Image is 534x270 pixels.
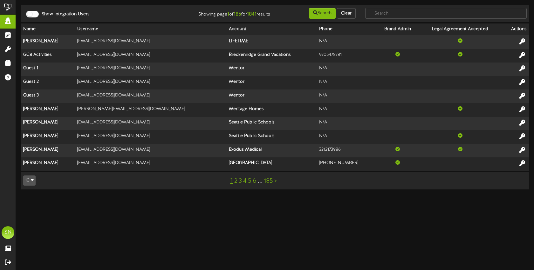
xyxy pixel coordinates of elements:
td: 9705478781 [317,49,376,63]
td: [EMAIL_ADDRESS][DOMAIN_NAME] [75,157,227,171]
a: 3 [239,178,242,185]
th: LIFETIME [226,35,317,49]
div: SN [2,226,14,239]
th: [PERSON_NAME] [21,144,75,157]
td: N/A [317,76,376,90]
a: 185 [264,178,273,185]
td: [EMAIL_ADDRESS][DOMAIN_NAME] [75,130,227,144]
th: GC8 Activities [21,49,75,63]
td: [EMAIL_ADDRESS][DOMAIN_NAME] [75,144,227,157]
button: Search [309,8,336,19]
strong: 1841 [247,11,257,17]
th: Guest 2 [21,76,75,90]
td: N/A [317,89,376,103]
th: [PERSON_NAME] [21,117,75,130]
th: Name [21,23,75,35]
a: 5 [248,178,251,185]
td: [EMAIL_ADDRESS][DOMAIN_NAME] [75,49,227,63]
th: Meritage Homes [226,103,317,117]
strong: 185 [234,11,241,17]
th: Seattle Public Schools [226,130,317,144]
div: Showing page of for results [189,7,275,18]
th: Phone [317,23,376,35]
th: [GEOGRAPHIC_DATA] [226,157,317,171]
strong: 1 [227,11,229,17]
th: Brand Admin [376,23,419,35]
a: 2 [234,178,237,185]
input: -- Search -- [365,8,527,19]
th: Mentor [226,89,317,103]
th: Legal Agreement Accepted [419,23,502,35]
td: [EMAIL_ADDRESS][DOMAIN_NAME] [75,63,227,76]
td: N/A [317,35,376,49]
td: [EMAIL_ADDRESS][DOMAIN_NAME] [75,35,227,49]
a: ... [258,178,263,185]
th: [PERSON_NAME] [21,157,75,171]
a: 1 [230,177,233,185]
button: 10 [23,175,36,186]
td: N/A [317,103,376,117]
td: [PHONE_NUMBER] [317,157,376,171]
th: [PERSON_NAME] [21,35,75,49]
th: Guest 1 [21,63,75,76]
td: [EMAIL_ADDRESS][DOMAIN_NAME] [75,89,227,103]
td: [PERSON_NAME][EMAIL_ADDRESS][DOMAIN_NAME] [75,103,227,117]
th: Breckenridge Grand Vacations [226,49,317,63]
td: [EMAIL_ADDRESS][DOMAIN_NAME] [75,117,227,130]
a: 6 [253,178,257,185]
th: [PERSON_NAME] [21,103,75,117]
a: 4 [243,178,247,185]
th: Seattle Public Schools [226,117,317,130]
th: Mentor [226,63,317,76]
td: N/A [317,130,376,144]
th: Account [226,23,317,35]
th: Exodus Medical [226,144,317,157]
th: Actions [501,23,529,35]
td: N/A [317,63,376,76]
th: [PERSON_NAME] [21,130,75,144]
th: Mentor [226,76,317,90]
td: 3212173986 [317,144,376,157]
label: Show Integration Users [37,11,90,17]
td: [EMAIL_ADDRESS][DOMAIN_NAME] [75,76,227,90]
th: Username [75,23,227,35]
td: N/A [317,117,376,130]
a: > [274,178,277,185]
th: Guest 3 [21,89,75,103]
button: Clear [337,8,356,19]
